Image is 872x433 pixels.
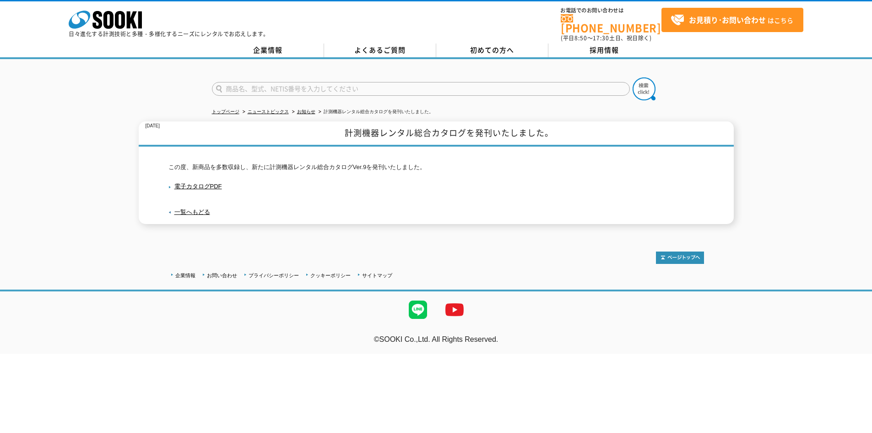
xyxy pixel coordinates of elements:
[317,107,433,117] li: 計測機器レンタル総合カタログを発刊いたしました。
[146,121,160,131] p: [DATE]
[656,252,704,264] img: トップページへ
[168,163,704,172] p: この度、新商品を多数収録し、新たに計測機器レンタル総合カタログVer.9を発刊いたしました。
[561,14,661,33] a: [PHONE_NUMBER]
[69,31,269,37] p: 日々進化する計測技術と多種・多様化するニーズにレンタルでお応えします。
[837,345,872,353] a: テストMail
[212,82,630,96] input: 商品名、型式、NETIS番号を入力してください
[139,121,734,147] h1: 計測機器レンタル総合カタログを発刊いたしました。
[633,77,655,100] img: btn_search.png
[212,44,324,57] a: 企業情報
[175,273,195,278] a: 企業情報
[212,109,239,114] a: トップページ
[689,14,766,25] strong: お見積り･お問い合わせ
[436,291,473,328] img: YouTube
[362,273,392,278] a: サイトマップ
[207,273,237,278] a: お問い合わせ
[168,183,222,190] a: 電子カタログPDF
[297,109,315,114] a: お知らせ
[661,8,803,32] a: お見積り･お問い合わせはこちら
[324,44,436,57] a: よくあるご質問
[249,273,299,278] a: プライバシーポリシー
[561,8,661,13] span: お電話でのお問い合わせは
[470,45,514,55] span: 初めての方へ
[310,273,351,278] a: クッキーポリシー
[574,34,587,42] span: 8:50
[548,44,661,57] a: 採用情報
[248,109,289,114] a: ニューストピックス
[436,44,548,57] a: 初めての方へ
[561,34,651,42] span: (平日 ～ 土日、祝日除く)
[593,34,609,42] span: 17:30
[174,208,210,215] a: 一覧へもどる
[671,13,793,27] span: はこちら
[400,291,436,328] img: LINE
